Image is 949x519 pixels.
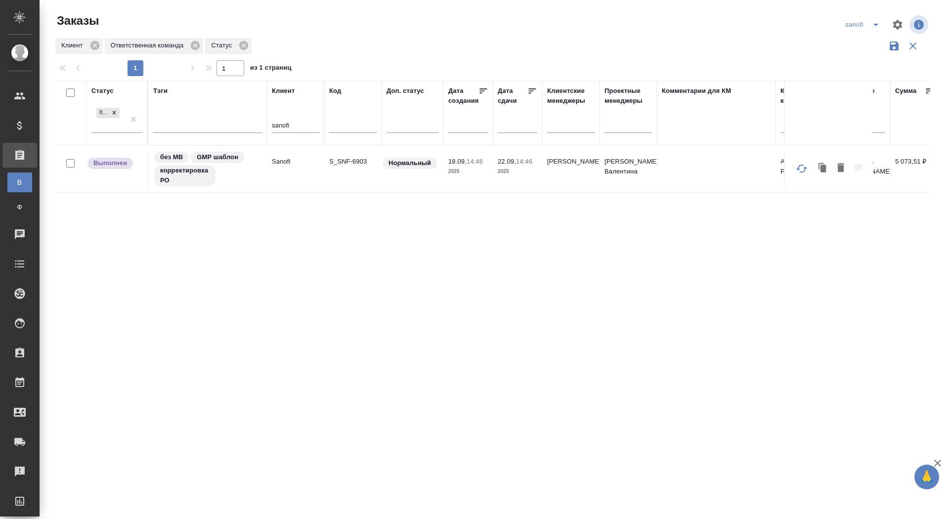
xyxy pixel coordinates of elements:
[387,86,424,96] div: Доп. статус
[329,86,341,96] div: Код
[780,86,828,106] div: Контрагент клиента
[160,152,183,162] p: без МВ
[542,152,600,186] td: [PERSON_NAME]
[662,86,731,96] div: Комментарии для КМ
[547,86,595,106] div: Клиентские менеджеры
[91,86,114,96] div: Статус
[843,17,886,33] div: split button
[448,86,478,106] div: Дата создания
[904,37,922,55] button: Сбросить фильтры
[600,152,657,186] td: [PERSON_NAME] Валентина
[832,158,849,178] button: Удалить
[12,202,27,212] span: Ф
[918,467,935,487] span: 🙏
[516,158,532,165] p: 14:46
[61,41,86,50] p: Клиент
[105,38,204,54] div: Ответственная команда
[498,86,527,106] div: Дата сдачи
[467,158,483,165] p: 14:46
[814,158,832,178] button: Клонировать
[153,151,262,187] div: без МВ, GMP шаблон, корректировка РО
[448,167,488,176] p: 2025
[780,157,828,176] p: АО "Санофи Россия"
[329,157,377,167] p: S_SNF-6903
[197,152,238,162] p: GMP шаблон
[382,157,438,170] div: Статус по умолчанию для стандартных заказов
[498,158,516,165] p: 22.09,
[388,158,431,168] p: Нормальный
[111,41,187,50] p: Ответственная команда
[890,152,940,186] td: 5 073,51 ₽
[448,158,467,165] p: 18.09,
[153,86,168,96] div: Тэги
[96,108,109,118] div: Выполнен
[211,41,235,50] p: Статус
[885,37,904,55] button: Сохранить фильтры
[86,157,142,170] div: Выставляет ПМ после сдачи и проведения начислений. Последний этап для ПМа
[55,38,103,54] div: Клиент
[272,86,295,96] div: Клиент
[914,465,939,489] button: 🙏
[790,157,814,180] button: Обновить
[93,158,127,168] p: Выполнен
[7,173,32,192] a: В
[54,13,99,29] span: Заказы
[250,62,292,76] span: из 1 страниц
[886,13,909,37] span: Настроить таблицу
[909,15,930,34] span: Посмотреть информацию
[895,86,916,96] div: Сумма
[498,167,537,176] p: 2025
[604,86,652,106] div: Проектные менеджеры
[160,166,210,185] p: корректировка РО
[95,107,121,119] div: Выполнен
[7,197,32,217] a: Ф
[205,38,252,54] div: Статус
[12,177,27,187] span: В
[272,157,319,167] p: Sanofi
